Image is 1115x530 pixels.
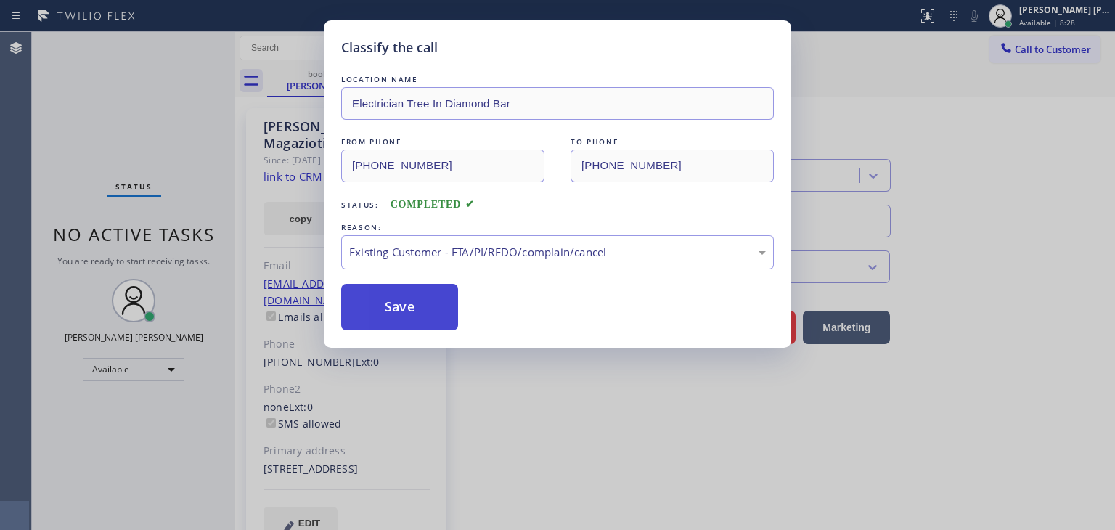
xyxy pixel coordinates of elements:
[341,220,774,235] div: REASON:
[391,199,475,210] span: COMPLETED
[341,134,544,150] div: FROM PHONE
[341,150,544,182] input: From phone
[349,244,766,261] div: Existing Customer - ETA/PI/REDO/complain/cancel
[341,38,438,57] h5: Classify the call
[571,134,774,150] div: TO PHONE
[571,150,774,182] input: To phone
[341,72,774,87] div: LOCATION NAME
[341,200,379,210] span: Status:
[341,284,458,330] button: Save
